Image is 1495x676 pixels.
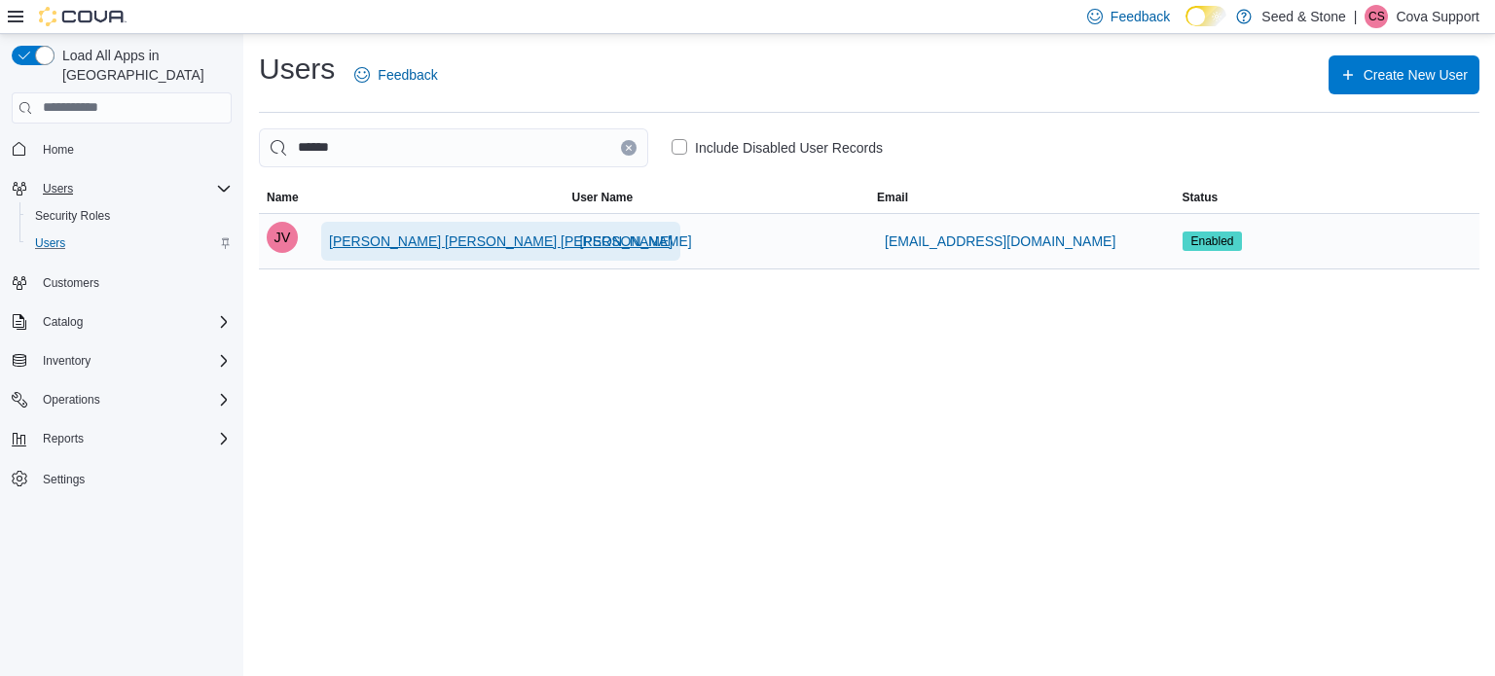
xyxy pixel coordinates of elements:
button: [EMAIL_ADDRESS][DOMAIN_NAME] [877,222,1123,261]
span: Status [1183,190,1219,205]
span: User Name [572,190,634,205]
button: Reports [4,425,239,452]
span: Home [43,142,74,158]
button: Security Roles [19,202,239,230]
button: Users [35,177,81,200]
span: Security Roles [27,204,232,228]
p: | [1354,5,1358,28]
span: [EMAIL_ADDRESS][DOMAIN_NAME] [885,231,1115,251]
button: Operations [35,388,108,411]
span: Security Roles [35,208,110,224]
span: Inventory [43,353,91,369]
span: Name [267,190,299,205]
span: Users [35,177,232,200]
span: Email [877,190,908,205]
span: CS [1368,5,1385,28]
span: Users [43,181,73,196]
button: Settings [4,464,239,492]
span: Load All Apps in [GEOGRAPHIC_DATA] [55,46,232,85]
span: Enabled [1183,231,1243,251]
span: Operations [43,392,100,408]
span: Home [35,137,232,161]
div: Cova Support [1365,5,1388,28]
a: Settings [35,468,92,491]
span: Reports [35,427,232,450]
span: Operations [35,388,232,411]
p: Cova Support [1396,5,1479,28]
label: Include Disabled User Records [672,136,883,160]
button: Users [19,230,239,257]
span: Customers [43,275,99,291]
p: Seed & Stone [1261,5,1345,28]
button: [PERSON_NAME] [PERSON_NAME] [PERSON_NAME] [321,222,680,261]
button: Reports [35,427,91,450]
span: Feedback [378,65,437,85]
button: Inventory [35,349,98,373]
span: JV [274,222,291,253]
a: Users [27,231,73,255]
span: Inventory [35,349,232,373]
button: Catalog [35,310,91,334]
span: Settings [43,472,85,487]
a: Customers [35,271,107,295]
span: Reports [43,431,84,446]
img: Cova [39,7,127,26]
button: Users [4,175,239,202]
button: Clear input [621,140,637,156]
h1: Users [259,50,335,89]
nav: Complex example [12,127,232,544]
span: Catalog [35,310,232,334]
button: [PERSON_NAME] [572,222,700,261]
span: Create New User [1364,65,1468,85]
button: Customers [4,268,239,297]
a: Home [35,138,82,161]
div: Joao Victor [267,222,298,253]
button: Catalog [4,308,239,336]
span: [PERSON_NAME] [PERSON_NAME] [PERSON_NAME] [329,231,673,251]
button: Home [4,135,239,163]
button: Inventory [4,347,239,374]
span: Catalog [43,314,83,330]
span: Feedback [1111,7,1170,26]
span: Dark Mode [1185,26,1186,27]
span: [PERSON_NAME] [580,231,692,251]
span: Settings [35,466,232,490]
button: Create New User [1329,55,1479,94]
button: Operations [4,386,239,413]
span: Customers [35,270,232,295]
a: Feedback [346,55,445,94]
span: Enabled [1191,232,1234,250]
span: Users [27,231,232,255]
input: Dark Mode [1185,6,1226,26]
a: Security Roles [27,204,118,228]
span: Users [35,235,65,251]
